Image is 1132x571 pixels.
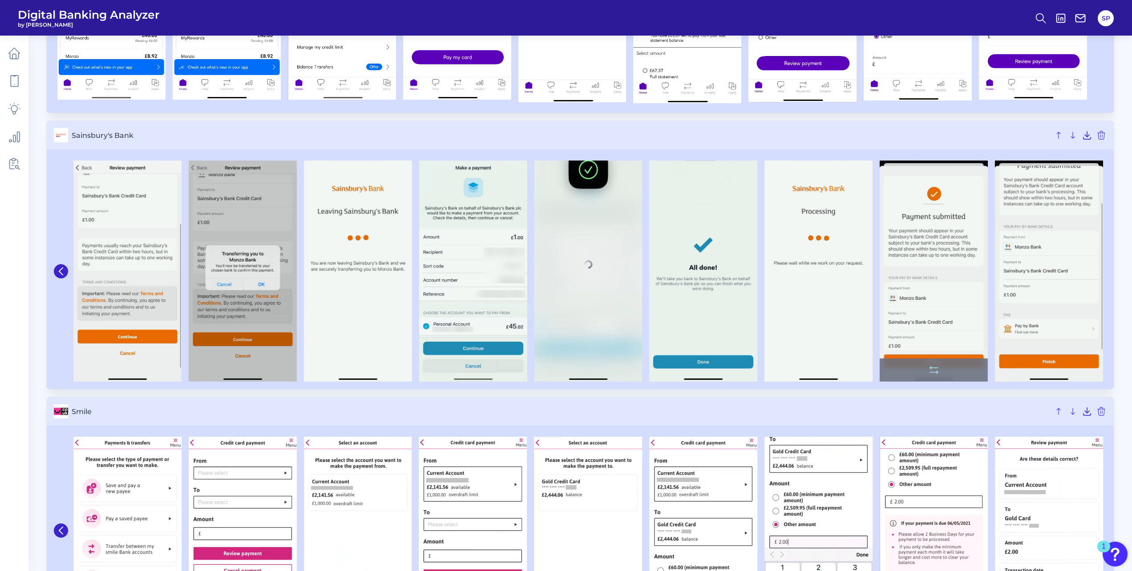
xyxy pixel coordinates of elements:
[72,131,1050,140] span: Sainsbury's Bank
[419,161,527,382] img: Sainsbury's Bank
[1102,547,1106,558] div: 1
[304,161,412,382] img: Sainsbury's Bank
[72,407,1050,416] span: Smile
[995,161,1103,382] img: Sainsbury's Bank
[1103,542,1128,567] button: Open Resource Center, 1 new notification
[189,161,297,382] img: Sainsbury's Bank
[18,21,160,28] span: by [PERSON_NAME]
[649,161,757,382] img: Sainsbury's Bank
[18,8,160,21] span: Digital Banking Analyzer
[880,161,988,382] img: Sainsbury's Bank
[1098,10,1114,26] button: SP
[73,161,182,382] img: Sainsbury's Bank
[534,161,642,382] img: Sainsbury's Bank
[764,161,873,382] img: Sainsbury's Bank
